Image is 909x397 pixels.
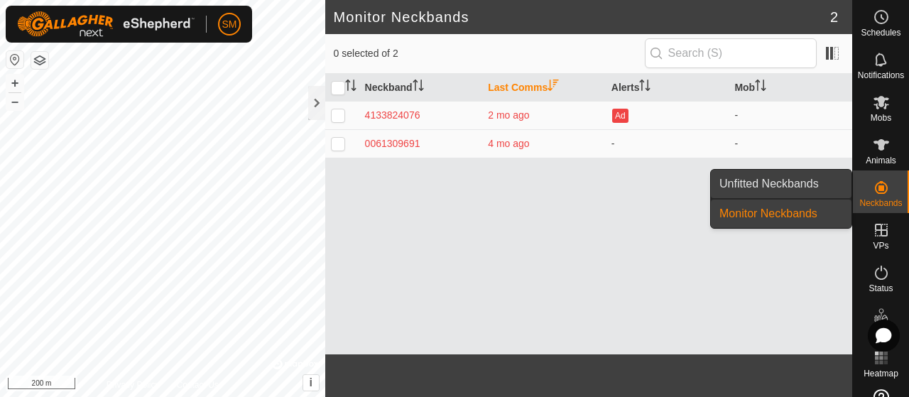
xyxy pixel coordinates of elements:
p-sorticon: Activate to sort [345,82,356,93]
div: 4133824076 [365,108,477,123]
span: - [734,138,738,149]
span: - [734,109,738,121]
span: Mobs [871,114,891,122]
a: Unfitted Neckbands [711,170,851,198]
span: Monitor Neckbands [719,205,817,222]
p-sorticon: Activate to sort [548,82,559,93]
span: Heatmap [864,369,898,378]
button: – [6,93,23,110]
button: + [6,75,23,92]
span: Neckbands [859,199,902,207]
a: Contact Us [176,379,218,391]
span: 26 Mar 2025, 1:47 pm [488,138,529,149]
span: SM [222,17,237,32]
span: Notifications [858,71,904,80]
button: i [303,375,319,391]
span: 2 [830,6,838,28]
input: Search (S) [645,38,817,68]
th: Alerts [606,74,729,102]
span: 0 selected of 2 [334,46,645,61]
h2: Monitor Neckbands [334,9,830,26]
span: 28 May 2025, 11:49 am [488,109,529,121]
span: VPs [873,241,888,250]
span: i [309,376,312,388]
p-sorticon: Activate to sort [755,82,766,93]
button: Map Layers [31,52,48,69]
th: Mob [729,74,852,102]
img: Gallagher Logo [17,11,195,37]
th: Last Comms [482,74,606,102]
span: Schedules [861,28,900,37]
span: Animals [866,156,896,165]
span: Unfitted Neckbands [719,175,819,192]
p-sorticon: Activate to sort [639,82,651,93]
p-sorticon: Activate to sort [413,82,424,93]
td: - [606,129,729,158]
th: Neckband [359,74,483,102]
div: 0061309691 [365,136,477,151]
a: Privacy Policy [107,379,160,391]
button: Reset Map [6,51,23,68]
button: Ad [612,109,628,123]
span: Status [869,284,893,293]
a: Monitor Neckbands [711,200,851,228]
